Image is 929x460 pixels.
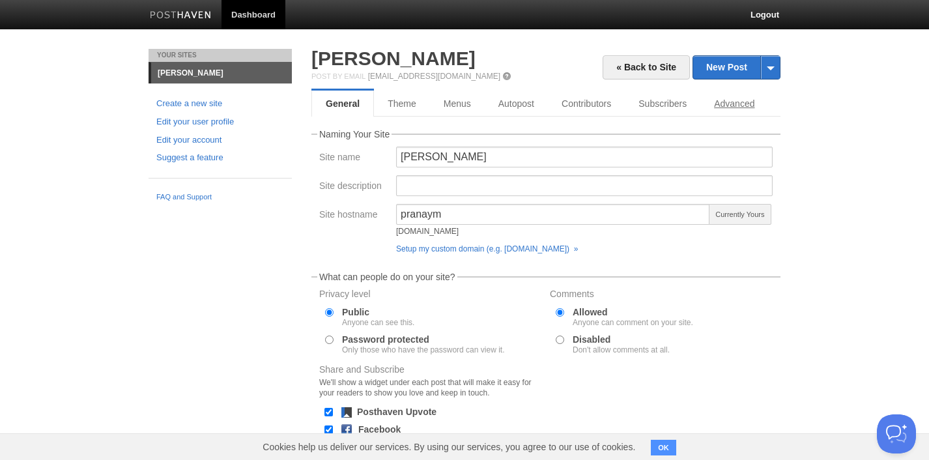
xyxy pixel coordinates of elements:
[150,11,212,21] img: Posthaven-bar
[156,151,284,165] a: Suggest a feature
[368,72,500,81] a: [EMAIL_ADDRESS][DOMAIN_NAME]
[396,244,578,253] a: Setup my custom domain (e.g. [DOMAIN_NAME]) »
[573,335,670,354] label: Disabled
[430,91,485,117] a: Menus
[342,308,414,326] label: Public
[311,91,374,117] a: General
[358,425,401,434] label: Facebook
[709,204,771,225] span: Currently Yours
[319,289,542,302] label: Privacy level
[156,192,284,203] a: FAQ and Support
[693,56,780,79] a: New Post
[319,210,388,222] label: Site hostname
[151,63,292,83] a: [PERSON_NAME]
[149,49,292,62] li: Your Sites
[342,346,504,354] div: Only those who have the password can view it.
[311,48,476,69] a: [PERSON_NAME]
[877,414,916,453] iframe: Help Scout Beacon - Open
[342,335,504,354] label: Password protected
[573,308,693,326] label: Allowed
[550,289,773,302] label: Comments
[319,181,388,194] label: Site description
[485,91,548,117] a: Autopost
[573,319,693,326] div: Anyone can comment on your site.
[319,152,388,165] label: Site name
[342,319,414,326] div: Anyone can see this.
[357,407,436,416] label: Posthaven Upvote
[156,134,284,147] a: Edit your account
[319,365,542,401] label: Share and Subscribe
[156,97,284,111] a: Create a new site
[625,91,700,117] a: Subscribers
[156,115,284,129] a: Edit your user profile
[573,346,670,354] div: Don't allow comments at all.
[603,55,690,79] a: « Back to Site
[319,377,542,398] div: We'll show a widget under each post that will make it easy for your readers to show you love and ...
[374,91,430,117] a: Theme
[700,91,768,117] a: Advanced
[317,130,392,139] legend: Naming Your Site
[250,434,648,460] span: Cookies help us deliver our services. By using our services, you agree to our use of cookies.
[317,272,457,281] legend: What can people do on your site?
[341,424,352,435] img: facebook.png
[651,440,676,455] button: OK
[548,91,625,117] a: Contributors
[311,72,365,80] span: Post by Email
[396,227,710,235] div: [DOMAIN_NAME]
